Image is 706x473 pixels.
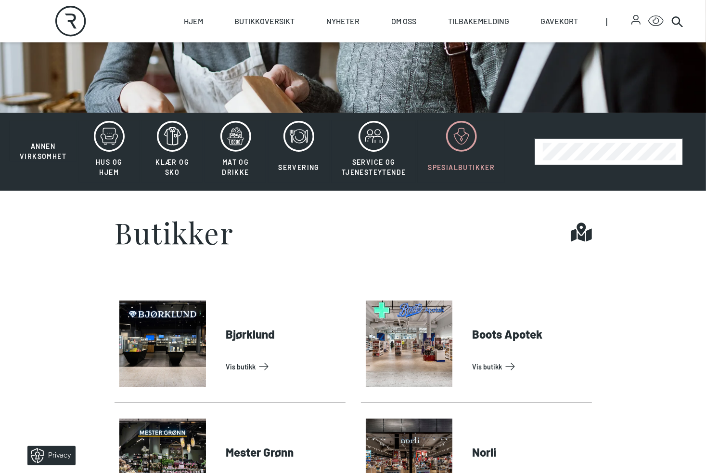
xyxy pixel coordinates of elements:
a: Vis Butikk: Bjørklund [226,359,342,374]
span: Servering [278,163,320,171]
span: Mat og drikke [222,158,249,176]
a: Vis Butikk: Boots Apotek [473,359,588,374]
button: Service og tjenesteytende [332,120,416,183]
button: Servering [268,120,330,183]
button: Mat og drikke [205,120,266,183]
span: Klær og sko [155,158,189,176]
button: Klær og sko [141,120,203,183]
iframe: Manage Preferences [10,443,88,468]
button: Open Accessibility Menu [648,13,664,29]
span: Hus og hjem [96,158,122,176]
button: Spesialbutikker [418,120,505,183]
button: Annen virksomhet [10,120,77,162]
span: Spesialbutikker [428,163,495,171]
span: Service og tjenesteytende [342,158,406,176]
h1: Butikker [115,218,234,247]
span: Annen virksomhet [20,142,66,160]
button: Hus og hjem [78,120,140,183]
